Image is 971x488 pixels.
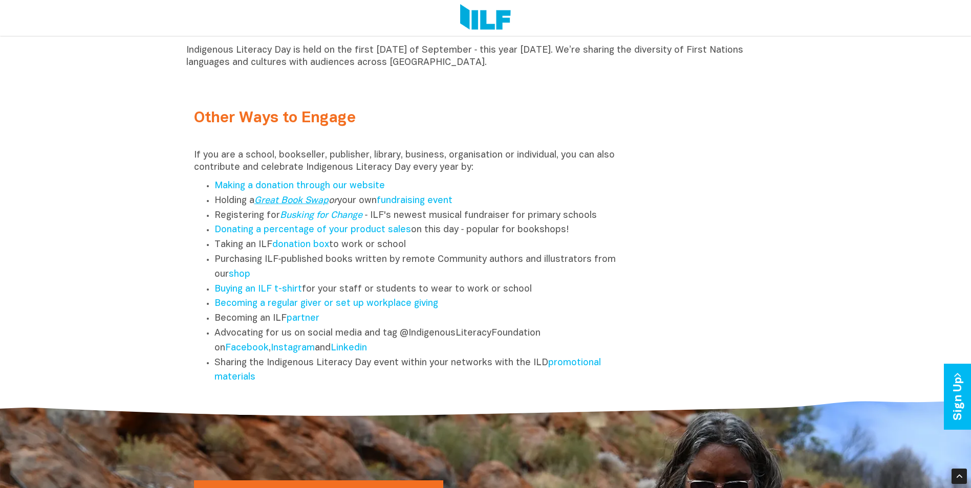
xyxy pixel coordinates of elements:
li: Taking an ILF to work or school [214,238,628,253]
a: Instagram [271,344,315,352]
a: Linkedin [331,344,367,352]
li: for your staff or students to wear to work or school [214,282,628,297]
li: Registering for ‑ ILF's newest musical fundraiser for primary schools [214,209,628,224]
li: on this day ‑ popular for bookshops! [214,223,628,238]
a: Facebook [225,344,269,352]
a: Becoming a regular giver or set up workplace giving [214,299,438,308]
a: Donating a percentage of your product sales [214,226,411,234]
a: shop [229,270,250,279]
a: partner [287,314,319,323]
li: Sharing the Indigenous Literacy Day event within your networks with the ILD [214,356,628,386]
li: Advocating for us on social media and tag @IndigenousLiteracyFoundation on , and [214,326,628,356]
li: Holding a your own [214,194,628,209]
a: donation box [272,240,329,249]
li: Purchasing ILF‑published books written by remote Community authors and illustrators from our [214,253,628,282]
li: Becoming an ILF [214,312,628,326]
p: Indigenous Literacy Day is held on the first [DATE] of September ‑ this year [DATE]. We’re sharin... [186,45,785,69]
img: Logo [460,4,511,32]
a: Buying an ILF t-shirt [214,285,302,294]
h2: Other Ways to Engage [194,110,628,127]
em: or [254,196,337,205]
p: If you are a school, bookseller, publisher, library, business, organisation or individual, you ca... [194,149,628,174]
a: fundraising event [377,196,452,205]
div: Scroll Back to Top [952,469,967,484]
a: Busking for Change [280,211,362,220]
a: Great Book Swap [254,196,329,205]
a: Making a donation through our website [214,182,385,190]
